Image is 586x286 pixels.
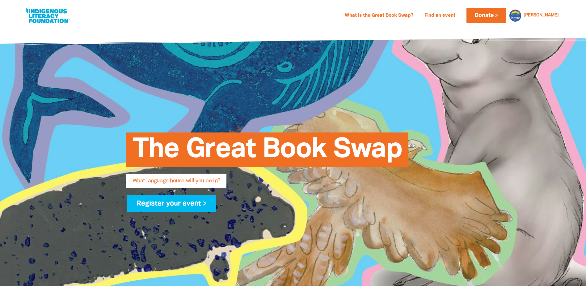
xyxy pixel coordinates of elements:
[524,13,559,18] a: [PERSON_NAME]
[421,11,459,21] a: Find an event
[133,137,402,167] span: The Great Book Swap
[341,11,417,21] a: What is the Great Book Swap?
[127,195,217,212] a: Register your event >
[466,8,505,23] a: Donate
[133,178,220,188] span: What language house will you be in?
